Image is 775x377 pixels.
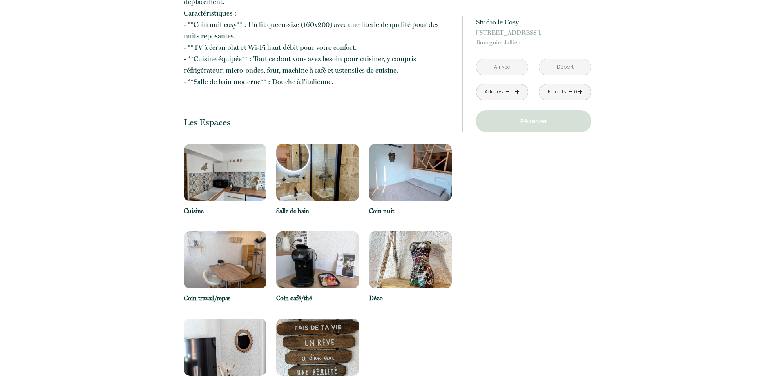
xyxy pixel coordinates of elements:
img: 17376610990878.jpg [184,231,267,288]
img: 17376612732102.jpg [276,319,359,376]
img: 1737661231994.jpg [369,231,452,288]
p: Coin travail/repas [184,293,267,303]
p: Coin café/thé [276,293,359,303]
span: [STREET_ADDRESS], [476,28,591,38]
input: Arrivée [476,59,528,75]
a: - [568,86,573,98]
p: Salle de bain [276,206,359,216]
div: Enfants [548,88,566,96]
div: 0 [574,88,578,96]
img: 1737661252372.jpg [184,319,267,376]
img: 17376610205596.jpg [276,144,359,201]
img: 17376610581139.jpg [369,144,452,201]
p: Cuisine [184,206,267,216]
p: Réserver [479,116,588,126]
input: Départ [539,59,591,75]
p: Les Espaces [184,117,452,128]
p: Déco [369,293,452,303]
a: - [505,86,510,98]
p: Studio le Cosy [476,16,591,28]
a: + [578,86,583,98]
p: Bourgoin-Jallieu [476,28,591,47]
p: Coin nuit [369,206,452,216]
a: + [515,86,520,98]
div: 1 [511,88,515,96]
div: Adultes [485,88,503,96]
img: 17376609917404.jpg [184,144,267,201]
img: 17376611786044.jpg [276,231,359,288]
button: Réserver [476,110,591,132]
